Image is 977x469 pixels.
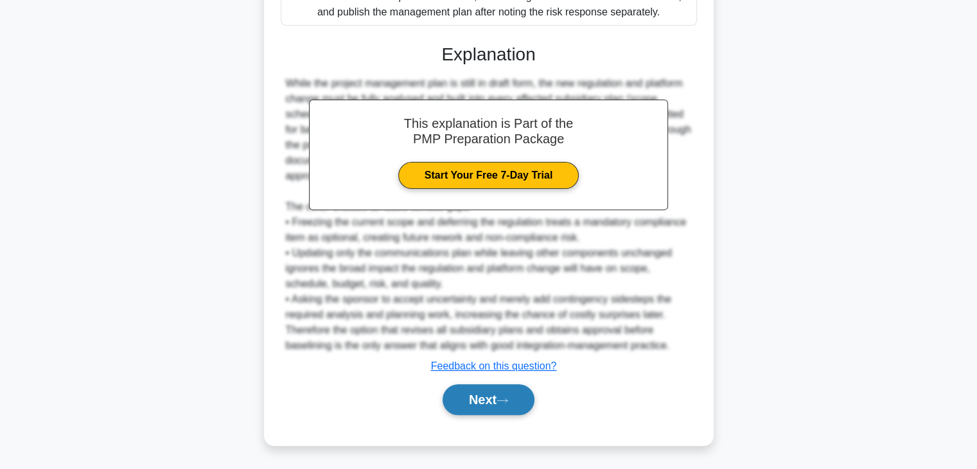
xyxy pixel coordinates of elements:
a: Feedback on this question? [431,360,557,371]
h3: Explanation [288,44,689,66]
a: Start Your Free 7-Day Trial [398,162,579,189]
button: Next [443,384,534,415]
div: While the project management plan is still in draft form, the new regulation and platform change ... [286,76,692,353]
